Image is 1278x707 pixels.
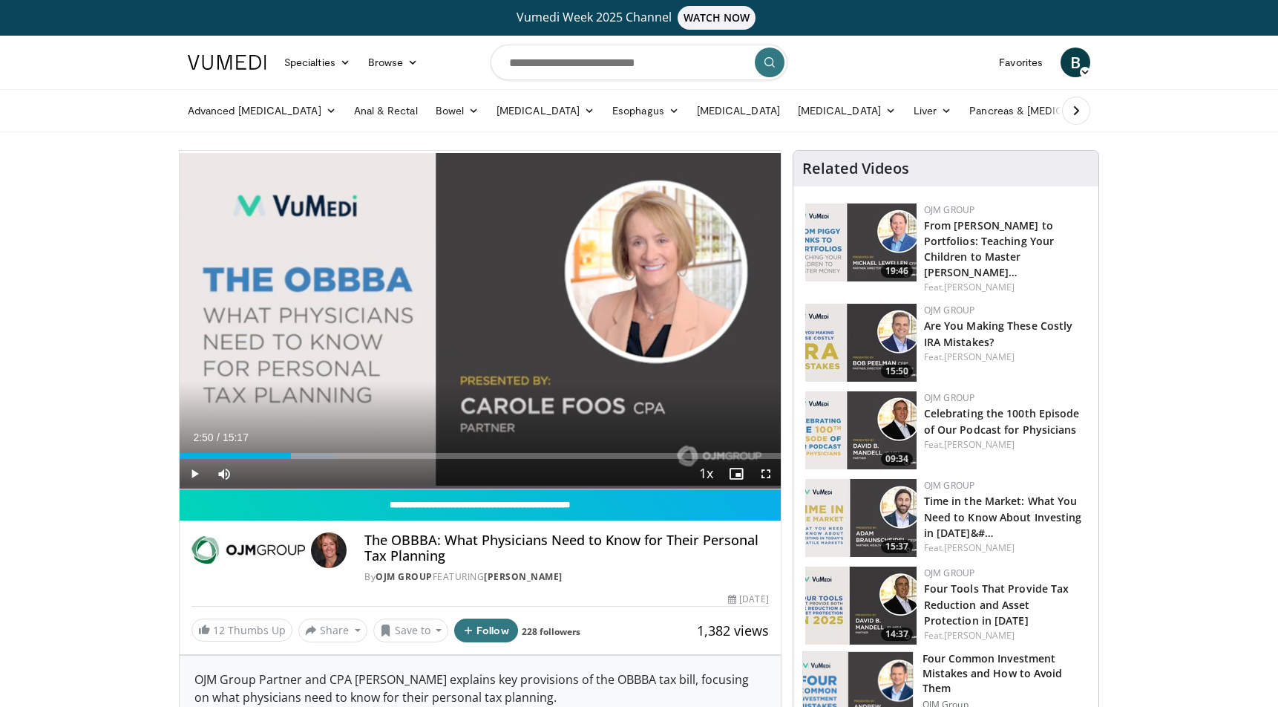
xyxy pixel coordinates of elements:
a: Anal & Rectal [345,96,427,126]
a: OJM Group [924,479,975,492]
span: 2:50 [193,431,213,443]
button: Follow [454,619,518,642]
span: 1,382 views [697,622,769,639]
a: Vumedi Week 2025 ChannelWATCH NOW [190,6,1088,30]
a: Favorites [990,48,1052,77]
img: 7438bed5-bde3-4519-9543-24a8eadaa1c2.150x105_q85_crop-smart_upscale.jpg [805,391,917,469]
a: [MEDICAL_DATA] [488,96,603,126]
img: Avatar [311,532,347,568]
a: Specialties [275,48,359,77]
span: WATCH NOW [678,6,756,30]
a: B [1061,48,1090,77]
span: 19:46 [881,264,913,278]
a: [PERSON_NAME] [944,438,1015,451]
span: / [217,431,220,443]
input: Search topics, interventions [491,45,787,80]
a: OJM Group [924,391,975,404]
a: Pancreas & [MEDICAL_DATA] [960,96,1134,126]
div: Feat. [924,541,1087,555]
a: [MEDICAL_DATA] [688,96,789,126]
a: 15:37 [805,479,917,557]
video-js: Video Player [180,151,781,489]
span: 15:37 [881,540,913,553]
a: OJM Group [924,304,975,316]
a: OJM Group [924,567,975,579]
a: 09:34 [805,391,917,469]
a: [PERSON_NAME] [484,570,563,583]
h4: Related Videos [802,160,909,177]
img: 282c92bf-9480-4465-9a17-aeac8df0c943.150x105_q85_crop-smart_upscale.jpg [805,203,917,281]
div: By FEATURING [364,570,768,584]
span: 15:50 [881,365,913,378]
span: 09:34 [881,452,913,466]
a: Time in the Market: What You Need to Know About Investing in [DATE]&#… [924,494,1082,539]
div: Feat. [924,629,1087,642]
a: 12 Thumbs Up [191,619,292,642]
a: OJM Group [924,203,975,216]
img: VuMedi Logo [188,55,266,70]
a: Advanced [MEDICAL_DATA] [179,96,345,126]
button: Share [298,619,367,642]
span: 12 [213,623,225,637]
a: [MEDICAL_DATA] [789,96,905,126]
a: 14:37 [805,567,917,645]
a: [PERSON_NAME] [944,351,1015,363]
button: Mute [209,459,239,489]
img: 6704c0a6-4d74-4e2e-aaba-7698dfbc586a.150x105_q85_crop-smart_upscale.jpg [805,567,917,645]
button: Play [180,459,209,489]
button: Fullscreen [751,459,781,489]
div: Feat. [924,351,1087,364]
a: Esophagus [603,96,688,126]
button: Save to [373,619,449,642]
a: Four Tools That Provide Tax Reduction and Asset Protection in [DATE] [924,581,1069,627]
button: Playback Rate [692,459,721,489]
div: [DATE] [728,593,768,606]
a: Bowel [427,96,488,126]
div: Progress Bar [180,453,781,459]
a: 15:50 [805,304,917,382]
h3: Four Common Investment Mistakes and How to Avoid Them [923,651,1089,696]
a: [PERSON_NAME] [944,281,1015,293]
a: Celebrating the 100th Episode of Our Podcast for Physicians [924,406,1080,436]
a: Browse [359,48,427,77]
img: cfc453be-3f74-41d3-a301-0743b7c46f05.150x105_q85_crop-smart_upscale.jpg [805,479,917,557]
span: 15:17 [223,431,249,443]
a: Liver [905,96,960,126]
a: [PERSON_NAME] [944,541,1015,554]
span: 14:37 [881,628,913,641]
img: OJM Group [191,532,305,568]
a: From [PERSON_NAME] to Portfolios: Teaching Your Children to Master [PERSON_NAME]… [924,218,1055,279]
a: Are You Making These Costly IRA Mistakes? [924,319,1073,348]
a: [PERSON_NAME] [944,629,1015,642]
button: Enable picture-in-picture mode [721,459,751,489]
a: OJM Group [376,570,433,583]
div: Feat. [924,438,1087,452]
img: 4b415aee-9520-4d6f-a1e1-8e5e22de4108.150x105_q85_crop-smart_upscale.jpg [805,304,917,382]
a: 228 followers [522,625,580,638]
a: 19:46 [805,203,917,281]
h4: The OBBBA: What Physicians Need to Know for Their Personal Tax Planning [364,532,768,564]
div: Feat. [924,281,1087,294]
